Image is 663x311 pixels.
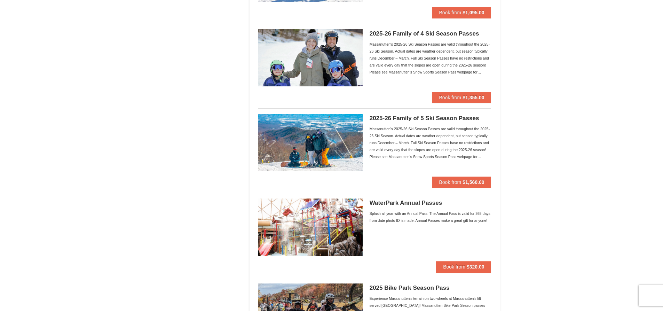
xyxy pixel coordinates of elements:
button: Book from $320.00 [436,261,491,272]
div: Splash all year with an Annual Pass. The Annual Pass is valid for 365 days from date photo ID is ... [370,210,491,224]
button: Book from $1,355.00 [432,92,491,103]
strong: $1,095.00 [463,10,484,15]
h5: 2025-26 Family of 4 Ski Season Passes [370,30,491,37]
strong: $1,355.00 [463,95,484,100]
h5: 2025-26 Family of 5 Ski Season Passes [370,115,491,122]
h5: WaterPark Annual Passes [370,200,491,207]
button: Book from $1,095.00 [432,7,491,18]
img: 6619937-205-1660e5b5.jpg [258,114,363,171]
span: Book from [439,179,461,185]
div: Massanutten's 2025-26 Ski Season Passes are valid throughout the 2025-26 Ski Season. Actual dates... [370,125,491,160]
div: Massanutten's 2025-26 Ski Season Passes are valid throughout the 2025-26 Ski Season. Actual dates... [370,41,491,76]
button: Book from $1,560.00 [432,177,491,188]
strong: $1,560.00 [463,179,484,185]
h5: 2025 Bike Park Season Pass [370,285,491,291]
span: Book from [439,10,461,15]
img: 6619937-36-230dbc92.jpg [258,199,363,256]
strong: $320.00 [467,264,484,270]
span: Book from [443,264,465,270]
img: 6619937-202-8a68a6a2.jpg [258,29,363,86]
span: Book from [439,95,461,100]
